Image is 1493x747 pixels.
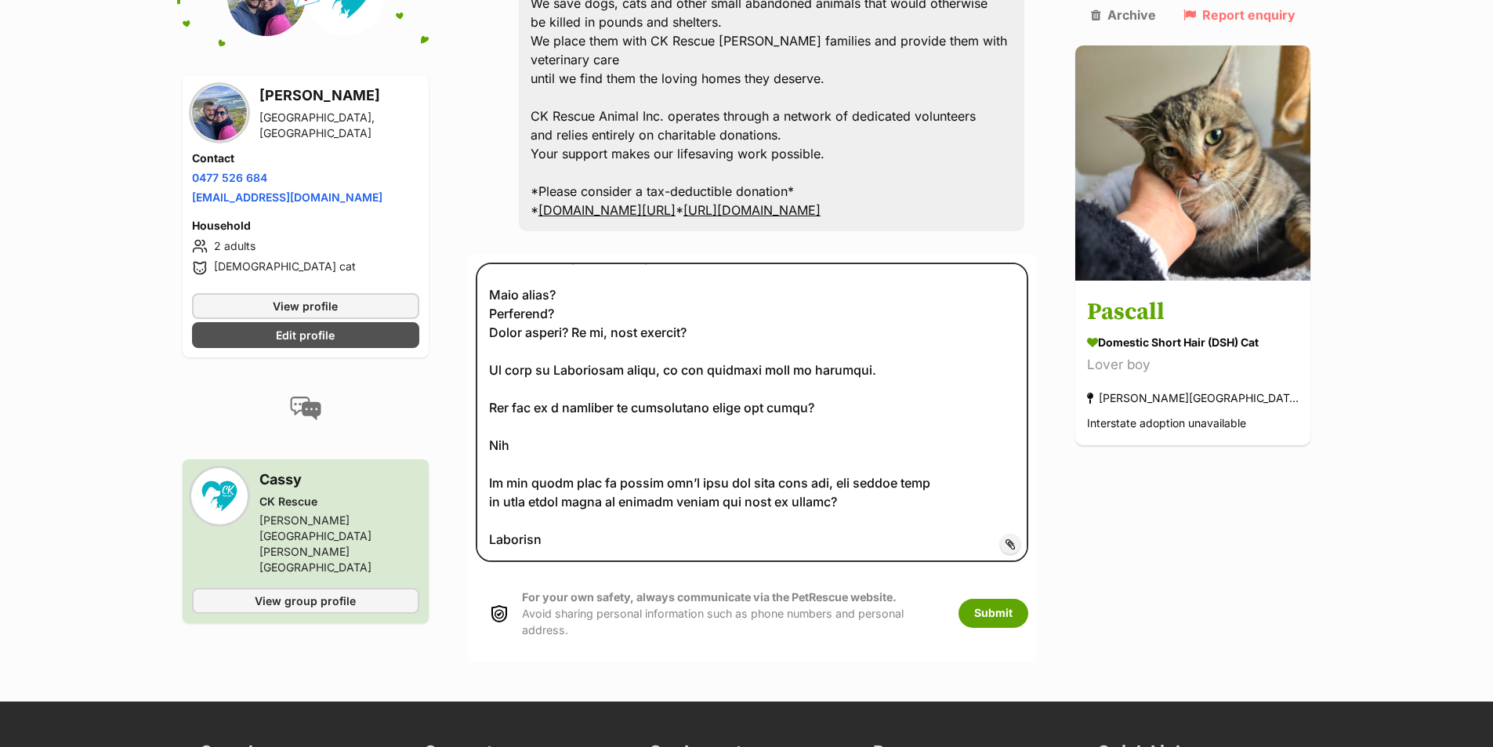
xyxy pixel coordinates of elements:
li: 2 adults [192,237,419,256]
a: Report enquiry [1183,8,1296,22]
div: [PERSON_NAME][GEOGRAPHIC_DATA][PERSON_NAME][GEOGRAPHIC_DATA] [259,513,419,575]
a: [URL][DOMAIN_NAME] [683,202,821,218]
a: Pascall Domestic Short Hair (DSH) Cat Lover boy [PERSON_NAME][GEOGRAPHIC_DATA][PERSON_NAME][GEOGR... [1075,284,1310,446]
div: [PERSON_NAME][GEOGRAPHIC_DATA][PERSON_NAME][GEOGRAPHIC_DATA] [1087,388,1299,409]
h3: [PERSON_NAME] [259,85,419,107]
a: Edit profile [192,322,419,348]
img: conversation-icon-4a6f8262b818ee0b60e3300018af0b2d0b884aa5de6e9bcb8d3d4eeb1a70a7c4.svg [290,397,321,420]
h4: Contact [192,150,419,166]
span: Interstate adoption unavailable [1087,417,1246,430]
div: Lover boy [1087,355,1299,376]
p: Avoid sharing personal information such as phone numbers and personal address. [522,589,943,639]
img: Pascall [1075,45,1310,281]
a: View profile [192,293,419,319]
span: View profile [273,298,338,314]
h3: Pascall [1087,296,1299,331]
strong: For your own safety, always communicate via the PetRescue website. [522,590,897,604]
a: [DOMAIN_NAME][URL] [538,202,676,218]
h4: Household [192,218,419,234]
img: Lucas Pearson profile pic [192,85,247,140]
li: [DEMOGRAPHIC_DATA] cat [192,259,419,277]
div: [GEOGRAPHIC_DATA], [GEOGRAPHIC_DATA] [259,110,419,141]
div: Domestic Short Hair (DSH) Cat [1087,335,1299,351]
a: 0477 526 684 [192,171,267,184]
span: Edit profile [276,327,335,343]
h3: Cassy [259,469,419,491]
div: CK Rescue [259,494,419,509]
button: Submit [958,599,1028,627]
a: [EMAIL_ADDRESS][DOMAIN_NAME] [192,190,382,204]
span: View group profile [255,593,356,609]
a: Archive [1091,8,1156,22]
a: View group profile [192,588,419,614]
img: CK Rescue profile pic [192,469,247,524]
